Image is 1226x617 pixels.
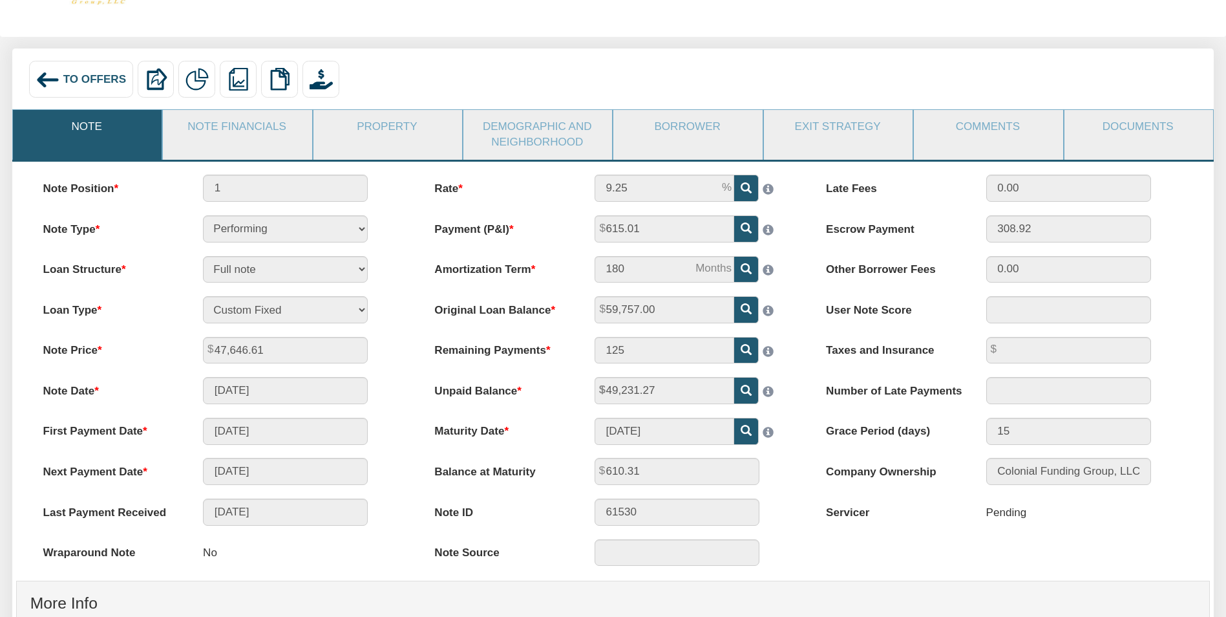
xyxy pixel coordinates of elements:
label: Late Fees [812,175,973,197]
label: Note Position [30,175,190,197]
label: Unpaid Balance [421,377,581,399]
a: Demographic and Neighborhood [463,110,611,159]
label: Servicer [812,499,973,521]
p: No [203,539,217,568]
label: Note Source [421,539,581,561]
input: MM/DD/YYYY [203,458,368,485]
label: Balance at Maturity [421,458,581,480]
input: MM/DD/YYYY [203,499,368,526]
label: Number of Late Payments [812,377,973,399]
img: purchase_offer.png [310,68,333,91]
a: Documents [1064,110,1212,144]
label: User Note Score [812,296,973,318]
label: Original Loan Balance [421,296,581,318]
label: Rate [421,175,581,197]
label: Grace Period (days) [812,418,973,440]
img: reports.png [227,68,250,91]
label: Loan Type [30,296,190,318]
label: Taxes and Insurance [812,337,973,359]
a: Exit Strategy [764,110,911,144]
input: MM/DD/YYYY [203,418,368,445]
input: This field can contain only numeric characters [595,175,734,202]
label: Wraparound Note [30,539,190,561]
label: Note Price [30,337,190,359]
label: Company Ownership [812,458,973,480]
input: MM/DD/YYYY [203,377,368,404]
a: Borrower [613,110,761,144]
label: Note ID [421,499,581,521]
input: MM/DD/YYYY [595,418,734,445]
img: partial.png [185,68,209,91]
a: Property [313,110,461,144]
div: Pending [986,499,1027,527]
label: Loan Structure [30,256,190,278]
label: First Payment Date [30,418,190,440]
label: Remaining Payments [421,337,581,359]
img: export.svg [144,68,167,91]
img: back_arrow_left_icon.svg [36,68,60,92]
label: Last Payment Received [30,499,190,521]
label: Other Borrower Fees [812,256,973,278]
label: Payment (P&I) [421,215,581,237]
a: Note Financials [163,110,310,144]
label: Next Payment Date [30,458,190,480]
label: Note Date [30,377,190,399]
img: copy.png [268,68,291,91]
a: Note [13,110,160,144]
label: Escrow Payment [812,215,973,237]
a: Comments [914,110,1061,144]
label: Maturity Date [421,418,581,440]
span: To Offers [63,73,126,85]
label: Note Type [30,215,190,237]
label: Amortization Term [421,256,581,278]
